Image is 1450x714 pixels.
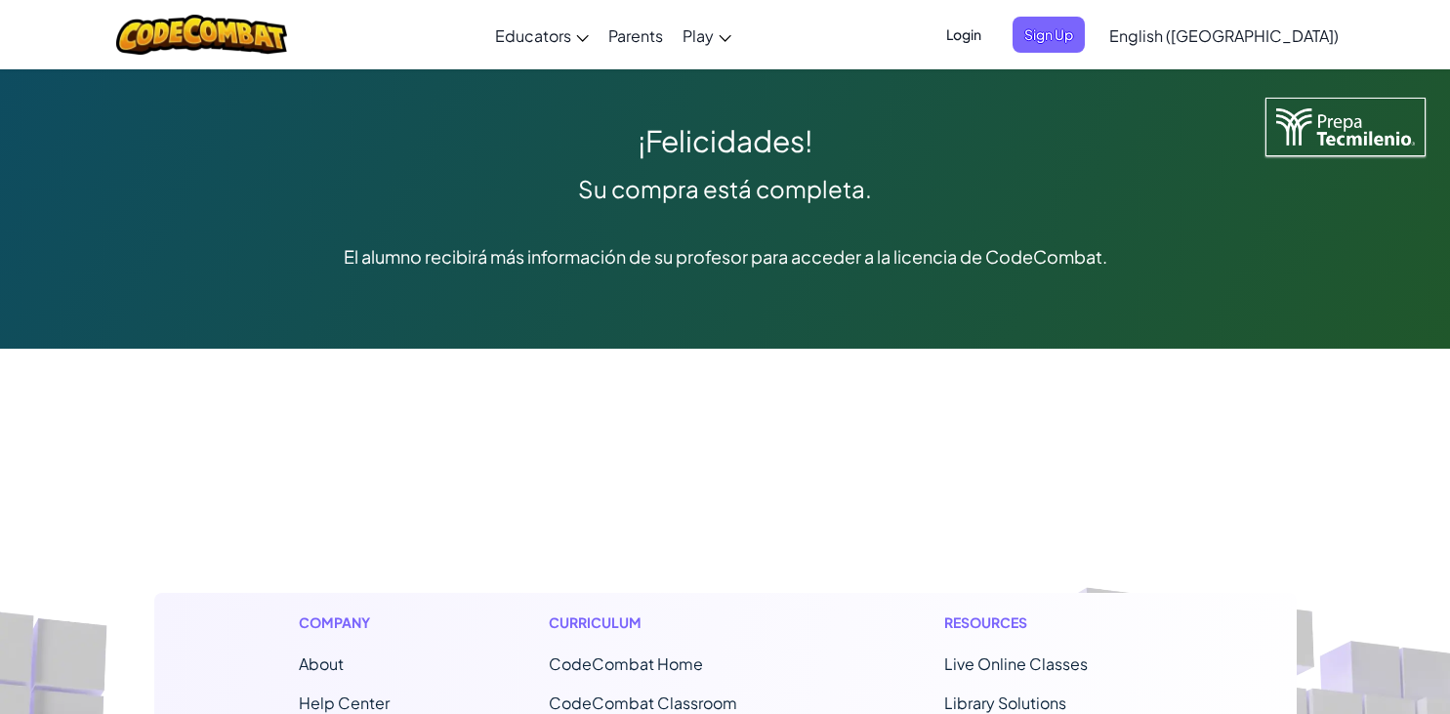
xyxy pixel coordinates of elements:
[944,693,1066,713] a: Library Solutions
[1013,17,1085,53] button: Sign Up
[49,213,1401,300] div: El alumno recibirá más información de su profesor para acceder a la licencia de CodeCombat.
[116,15,287,55] img: CodeCombat logo
[1265,98,1426,156] img: Tecmilenio logo
[549,653,703,674] span: CodeCombat Home
[673,9,741,62] a: Play
[485,9,599,62] a: Educators
[299,612,390,633] h1: Company
[1099,9,1348,62] a: English ([GEOGRAPHIC_DATA])
[549,693,737,713] a: CodeCombat Classroom
[599,9,673,62] a: Parents
[944,612,1152,633] h1: Resources
[49,117,1401,165] div: ¡Felicidades!
[49,165,1401,213] div: Su compra está completa.
[683,25,714,46] span: Play
[944,653,1088,674] a: Live Online Classes
[299,693,390,713] a: Help Center
[549,612,785,633] h1: Curriculum
[1109,25,1339,46] span: English ([GEOGRAPHIC_DATA])
[934,17,993,53] button: Login
[299,653,344,674] a: About
[495,25,571,46] span: Educators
